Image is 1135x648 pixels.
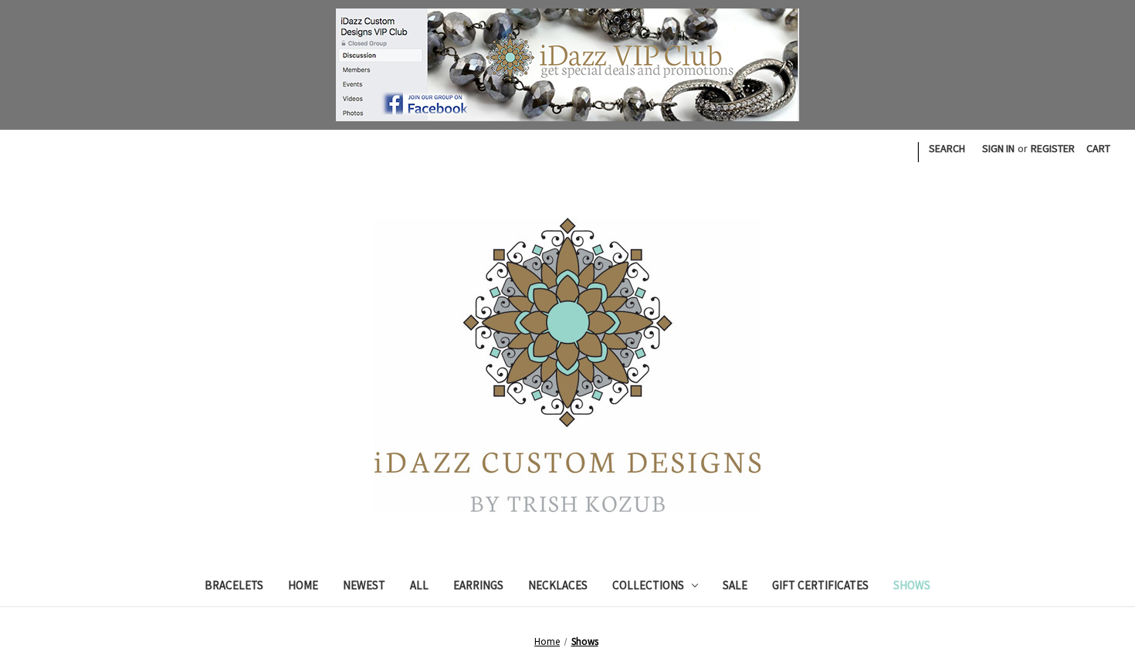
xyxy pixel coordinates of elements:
[1016,141,1029,157] span: or
[974,130,1023,168] a: Sign in
[1078,130,1119,168] a: Cart
[760,568,881,606] a: Gift Certificates
[330,568,398,606] a: Newest
[398,568,441,606] a: All
[600,568,711,606] a: Collections
[1086,141,1110,155] span: Cart
[881,568,943,606] a: Shows
[534,635,560,648] a: Home
[104,8,1031,121] a: Join the group!
[915,136,920,165] li: |
[276,568,330,606] a: Home
[920,130,974,168] a: Search
[441,568,516,606] a: Earrings
[571,635,598,648] a: Shows
[1022,130,1083,168] a: Register
[516,568,600,606] a: Necklaces
[374,218,761,512] img: iDazz Custom Designs
[710,568,760,606] a: Sale
[192,568,276,606] a: Bracelets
